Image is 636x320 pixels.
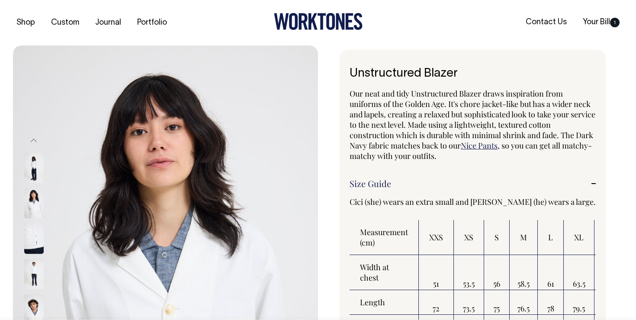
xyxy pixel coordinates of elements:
th: XXS [419,220,454,255]
a: Nice Pants [461,140,498,151]
td: 51 [419,255,454,290]
span: Cici (she) wears an extra small and [PERSON_NAME] (he) wears a large. [350,197,596,207]
th: M [510,220,538,255]
th: Measurement (cm) [350,220,419,255]
td: 53.5 [454,255,484,290]
th: XS [454,220,484,255]
a: Contact Us [522,15,570,29]
th: Width at chest [350,255,419,290]
td: 79.5 [564,290,594,315]
th: XL [564,220,594,255]
td: 61 [538,255,564,290]
a: Custom [48,16,83,30]
span: , so you can get all matchy-matchy with your outfits. [350,140,592,161]
button: Previous [27,131,40,150]
a: Journal [92,16,125,30]
a: Shop [13,16,39,30]
img: off-white [24,259,44,290]
td: 78 [538,290,564,315]
th: Length [350,290,419,315]
td: 56 [484,255,510,290]
a: Your Bill1 [579,15,623,29]
td: 58.5 [510,255,538,290]
img: off-white [24,153,44,183]
th: 2XL [594,220,629,255]
img: off-white [24,224,44,254]
td: 72 [419,290,454,315]
img: off-white [24,188,44,219]
span: Our neat and tidy Unstructured Blazer draws inspiration from uniforms of the Golden Age. It's cho... [350,88,595,151]
td: 81 [594,290,629,315]
h1: Unstructured Blazer [350,67,596,81]
td: 66 [594,255,629,290]
a: Size Guide [350,178,596,189]
th: L [538,220,564,255]
td: 76.5 [510,290,538,315]
th: S [484,220,510,255]
td: 63.5 [564,255,594,290]
td: 75 [484,290,510,315]
span: 1 [610,18,620,27]
td: 73.5 [454,290,484,315]
a: Portfolio [134,16,170,30]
